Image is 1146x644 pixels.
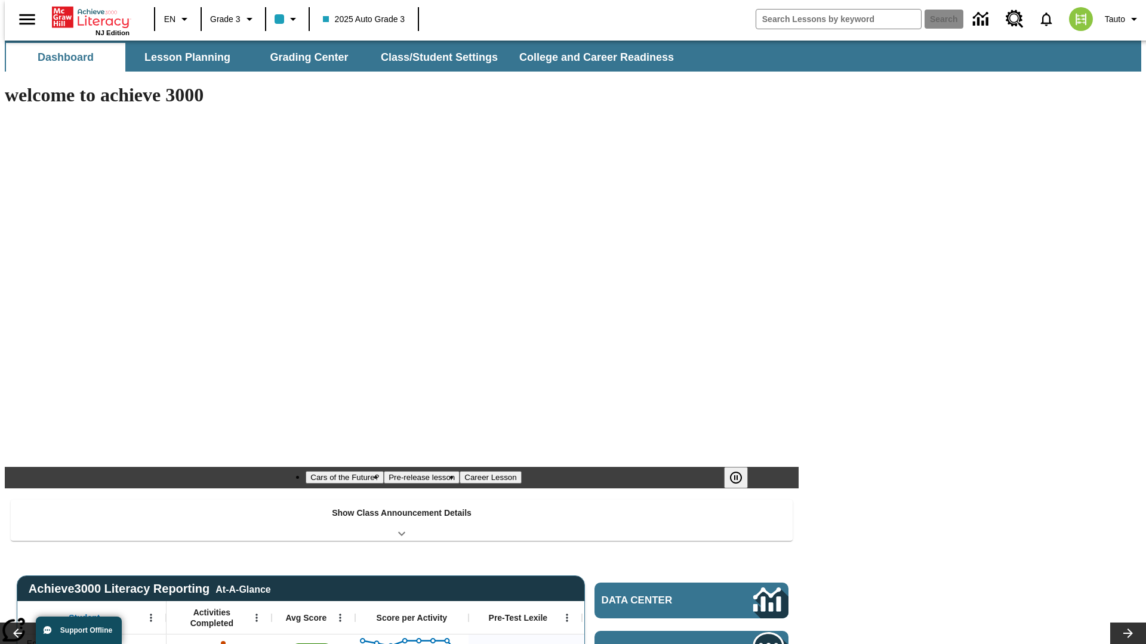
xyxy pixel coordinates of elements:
button: Open Menu [331,609,349,627]
span: Achieve3000 Literacy Reporting [29,582,271,596]
div: Pause [724,467,760,488]
span: Activities Completed [172,607,251,628]
button: Profile/Settings [1100,8,1146,30]
a: Data Center [594,583,788,618]
span: Support Offline [60,626,112,634]
button: Lesson Planning [128,43,247,72]
span: Student [69,612,100,623]
button: Slide 1 Cars of the Future? [306,471,384,484]
button: Class/Student Settings [371,43,507,72]
span: 2025 Auto Grade 3 [323,13,405,26]
span: NJ Edition [95,29,130,36]
div: SubNavbar [5,43,685,72]
button: Lesson carousel, Next [1110,623,1146,644]
span: Grade 3 [210,13,241,26]
div: At-A-Glance [215,582,270,595]
button: Open side menu [10,2,45,37]
button: Slide 2 Pre-release lesson [384,471,460,484]
button: Grading Center [249,43,369,72]
p: Show Class Announcement Details [332,507,472,519]
span: Data Center [602,595,713,606]
button: Class color is light blue. Change class color [270,8,305,30]
img: avatar image [1069,7,1093,31]
span: Score per Activity [377,612,448,623]
button: Select a new avatar [1062,4,1100,35]
button: College and Career Readiness [510,43,683,72]
button: Pause [724,467,748,488]
span: Tauto [1105,13,1125,26]
div: SubNavbar [5,41,1141,72]
button: Language: EN, Select a language [159,8,197,30]
a: Resource Center, Will open in new tab [999,3,1031,35]
a: Notifications [1031,4,1062,35]
button: Open Menu [248,609,266,627]
button: Open Menu [558,609,576,627]
span: Avg Score [285,612,326,623]
button: Grade: Grade 3, Select a grade [205,8,261,30]
input: search field [756,10,921,29]
span: EN [164,13,175,26]
a: Data Center [966,3,999,36]
button: Dashboard [6,43,125,72]
div: Home [52,4,130,36]
div: Show Class Announcement Details [11,500,793,541]
h1: welcome to achieve 3000 [5,84,799,106]
button: Support Offline [36,617,122,644]
button: Slide 3 Career Lesson [460,471,521,484]
a: Home [52,5,130,29]
span: Pre-Test Lexile [489,612,548,623]
button: Open Menu [142,609,160,627]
